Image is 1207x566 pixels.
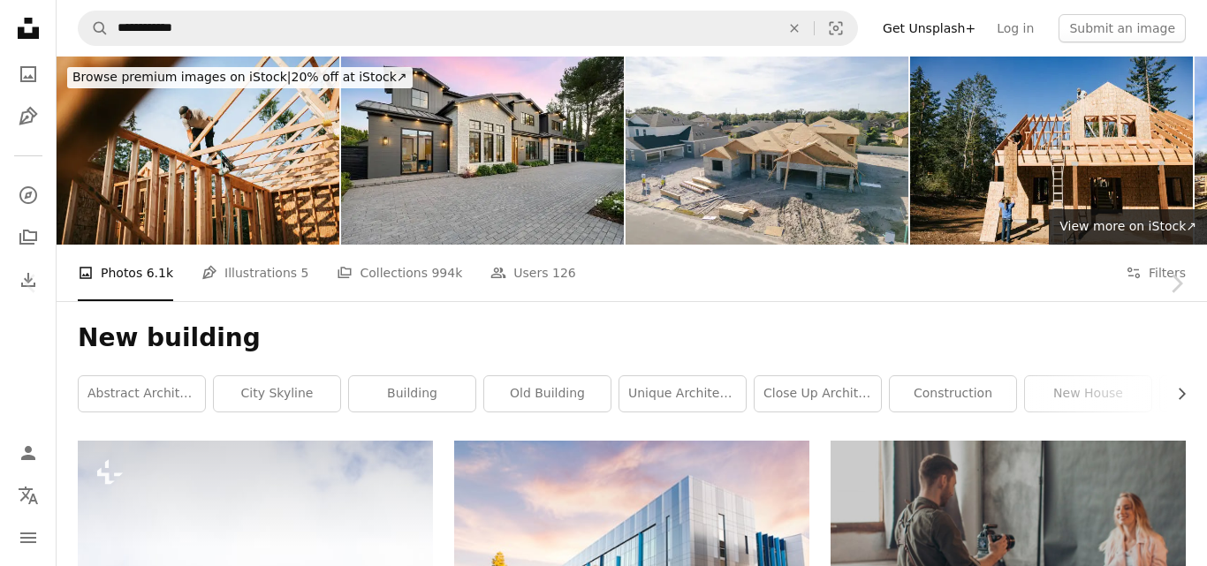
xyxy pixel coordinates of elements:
img: New Construction Home - Orlando Florida - Developing Neighborhood - House Under Construction - Ro... [626,57,908,245]
button: Visual search [815,11,857,45]
a: Next [1145,199,1207,368]
button: Menu [11,520,46,555]
form: Find visuals sitewide [78,11,858,46]
button: Language [11,478,46,513]
div: 20% off at iStock ↗ [67,67,413,88]
a: close up architecture [755,376,881,411]
a: Photos [11,57,46,92]
a: Users 126 [490,245,575,301]
a: new house [1025,376,1151,411]
a: Illustrations [11,99,46,134]
span: Browse premium images on iStock | [72,70,291,84]
img: Modern luxury home exterior at sunset. [341,57,624,245]
h1: New building [78,322,1186,354]
a: construction [890,376,1016,411]
a: old building [484,376,611,411]
a: city skyline [214,376,340,411]
img: Construction Crew Putting Up Framing of New Home [910,57,1193,245]
a: Collections 994k [337,245,462,301]
a: abstract architecture [79,376,205,411]
span: 126 [552,263,576,283]
a: View more on iStock↗ [1049,209,1207,245]
a: building [349,376,475,411]
img: Construction Crew Putting Up Framing of New Home [57,57,339,245]
a: Browse premium images on iStock|20% off at iStock↗ [57,57,423,99]
button: Search Unsplash [79,11,109,45]
button: Submit an image [1059,14,1186,42]
a: Explore [11,177,46,213]
span: 994k [431,263,462,283]
button: Clear [775,11,814,45]
a: Log in / Sign up [11,435,46,471]
button: Filters [1126,245,1186,301]
button: scroll list to the right [1165,376,1186,411]
span: 5 [301,263,309,283]
a: Get Unsplash+ [872,14,986,42]
span: View more on iStock ↗ [1059,219,1196,233]
a: Log in [986,14,1044,42]
a: Illustrations 5 [201,245,308,301]
a: unique architecture [619,376,746,411]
